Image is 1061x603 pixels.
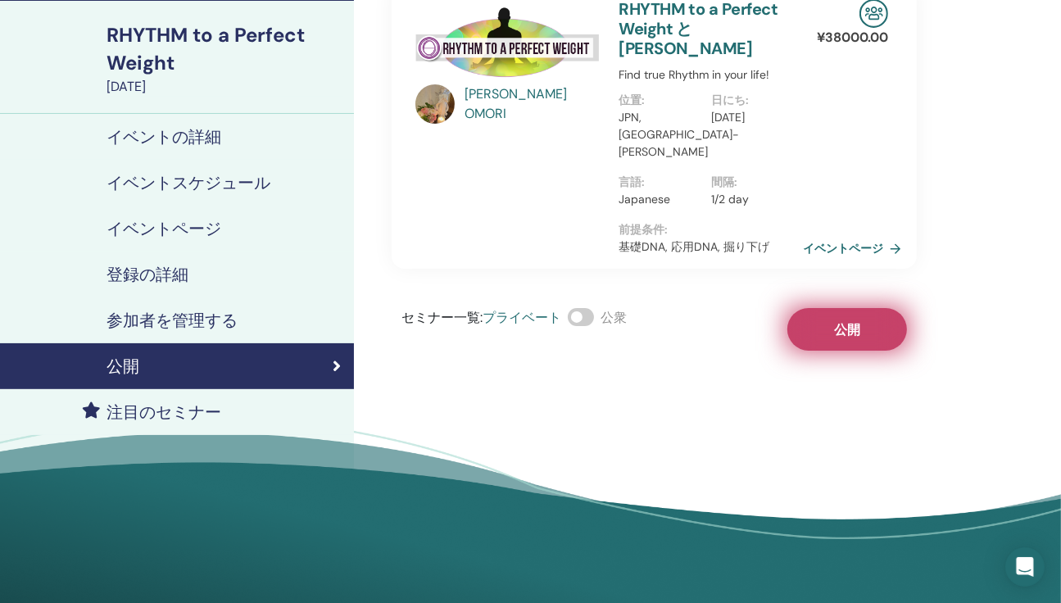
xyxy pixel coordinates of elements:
span: セミナー一覧 : [401,309,483,326]
p: ¥ 38000.00 [817,28,888,48]
p: 基礎DNA, 応用DNA, 掘り下げ [619,238,803,256]
img: default.jpg [415,84,455,124]
h4: イベントスケジュール [107,173,270,193]
div: Open Intercom Messenger [1005,547,1045,587]
p: 前提条件 : [619,221,803,238]
p: [DATE] [711,109,793,126]
a: [PERSON_NAME] OMORI [465,84,603,124]
span: 公開 [834,321,860,338]
h4: イベントページ [107,219,221,238]
p: 位置 : [619,92,701,109]
div: [DATE] [107,77,344,97]
p: Find true Rhythm in your life! [619,66,803,84]
h4: イベントの詳細 [107,127,221,147]
h4: 注目のセミナー [107,402,221,422]
p: 言語 : [619,174,701,191]
p: JPN, [GEOGRAPHIC_DATA]-[PERSON_NAME] [619,109,701,161]
p: 1/2 day [711,191,793,208]
h4: 参加者を管理する [107,311,238,330]
h4: 公開 [107,356,139,376]
p: 日にち : [711,92,793,109]
p: 間隔 : [711,174,793,191]
p: Japanese [619,191,701,208]
h4: 登録の詳細 [107,265,188,284]
span: 公衆 [601,309,627,326]
a: RHYTHM to a Perfect Weight[DATE] [97,21,354,97]
a: イベントページ [803,236,908,261]
button: 公開 [787,308,907,351]
span: プライベート [483,309,561,326]
div: RHYTHM to a Perfect Weight [107,21,344,77]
